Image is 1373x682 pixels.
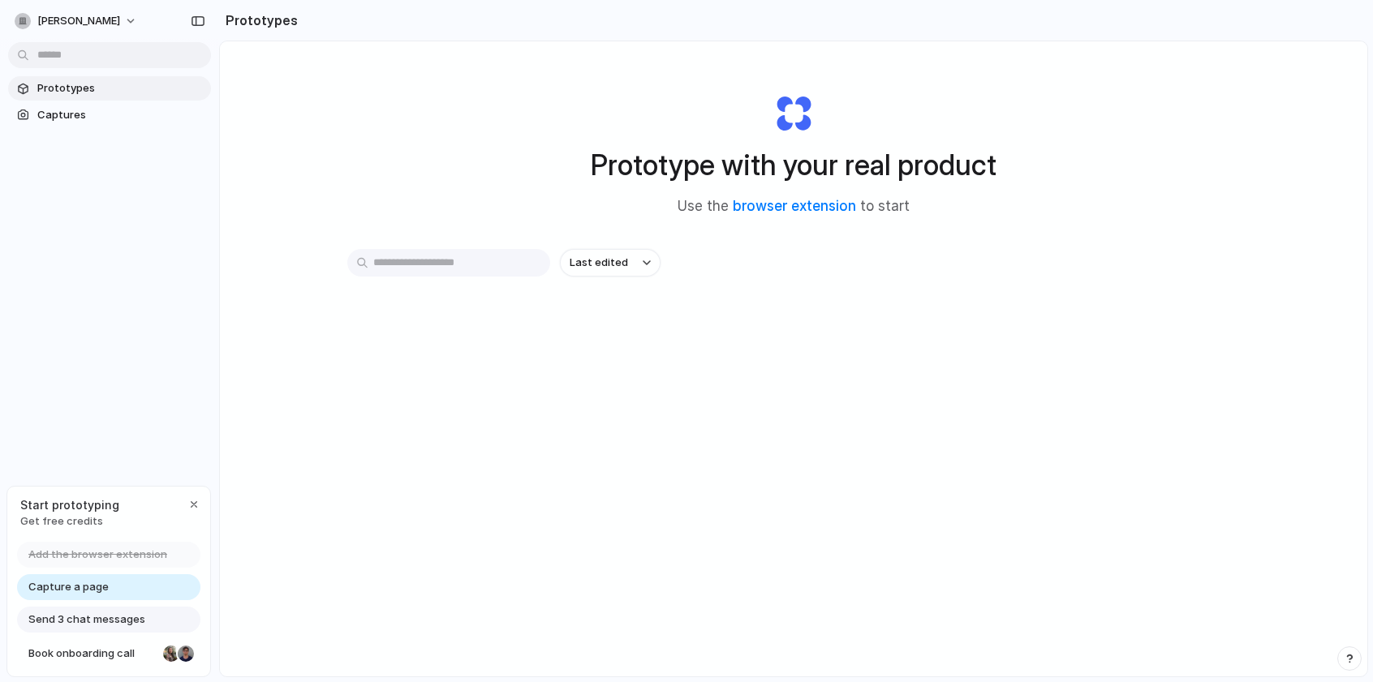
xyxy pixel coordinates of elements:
span: Add the browser extension [28,547,167,563]
span: Send 3 chat messages [28,611,145,628]
div: Nicole Kubica [161,644,181,663]
span: Captures [37,107,204,123]
h1: Prototype with your real product [591,144,996,187]
span: Get free credits [20,513,119,530]
a: Captures [8,103,211,127]
button: [PERSON_NAME] [8,8,145,34]
button: Last edited [560,249,661,277]
span: Book onboarding call [28,646,157,662]
span: Last edited [570,255,628,271]
span: [PERSON_NAME] [37,13,120,29]
span: Capture a page [28,579,109,595]
div: Christian Iacullo [176,644,196,663]
h2: Prototypes [219,11,298,30]
a: Prototypes [8,76,211,101]
a: Book onboarding call [17,641,200,667]
span: Use the to start [678,196,910,217]
a: browser extension [733,198,856,214]
span: Start prototyping [20,496,119,513]
span: Prototypes [37,80,204,97]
